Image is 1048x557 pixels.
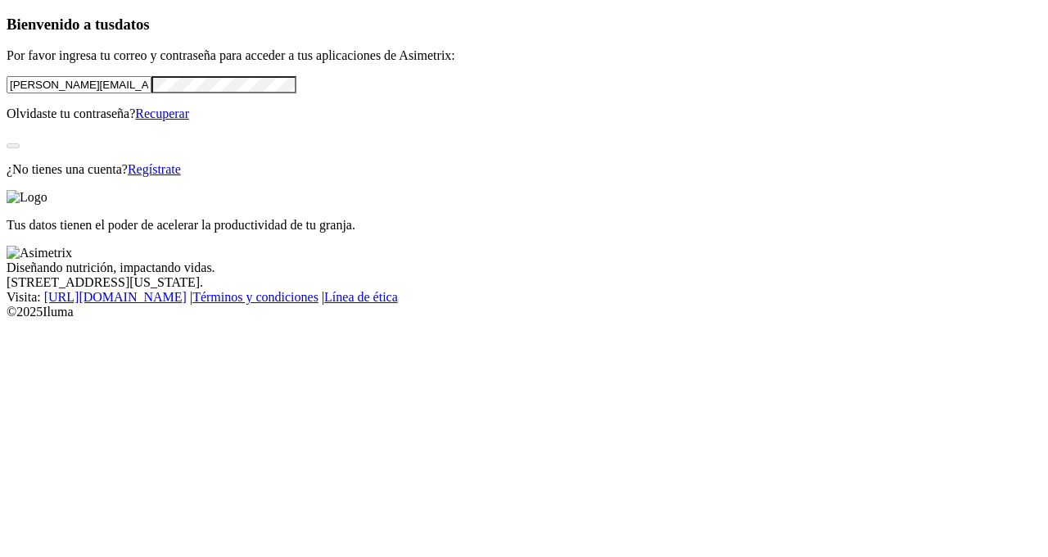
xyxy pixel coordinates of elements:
p: Olvidaste tu contraseña? [7,106,1041,121]
p: Tus datos tienen el poder de acelerar la productividad de tu granja. [7,218,1041,233]
div: [STREET_ADDRESS][US_STATE]. [7,275,1041,290]
a: Términos y condiciones [192,290,318,304]
p: Por favor ingresa tu correo y contraseña para acceder a tus aplicaciones de Asimetrix: [7,48,1041,63]
div: © 2025 Iluma [7,305,1041,319]
a: Regístrate [128,162,181,176]
img: Logo [7,190,47,205]
input: Tu correo [7,76,151,93]
a: Línea de ética [324,290,398,304]
a: [URL][DOMAIN_NAME] [44,290,187,304]
span: datos [115,16,150,33]
a: Recuperar [135,106,189,120]
div: Visita : | | [7,290,1041,305]
img: Asimetrix [7,246,72,260]
p: ¿No tienes una cuenta? [7,162,1041,177]
h3: Bienvenido a tus [7,16,1041,34]
div: Diseñando nutrición, impactando vidas. [7,260,1041,275]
